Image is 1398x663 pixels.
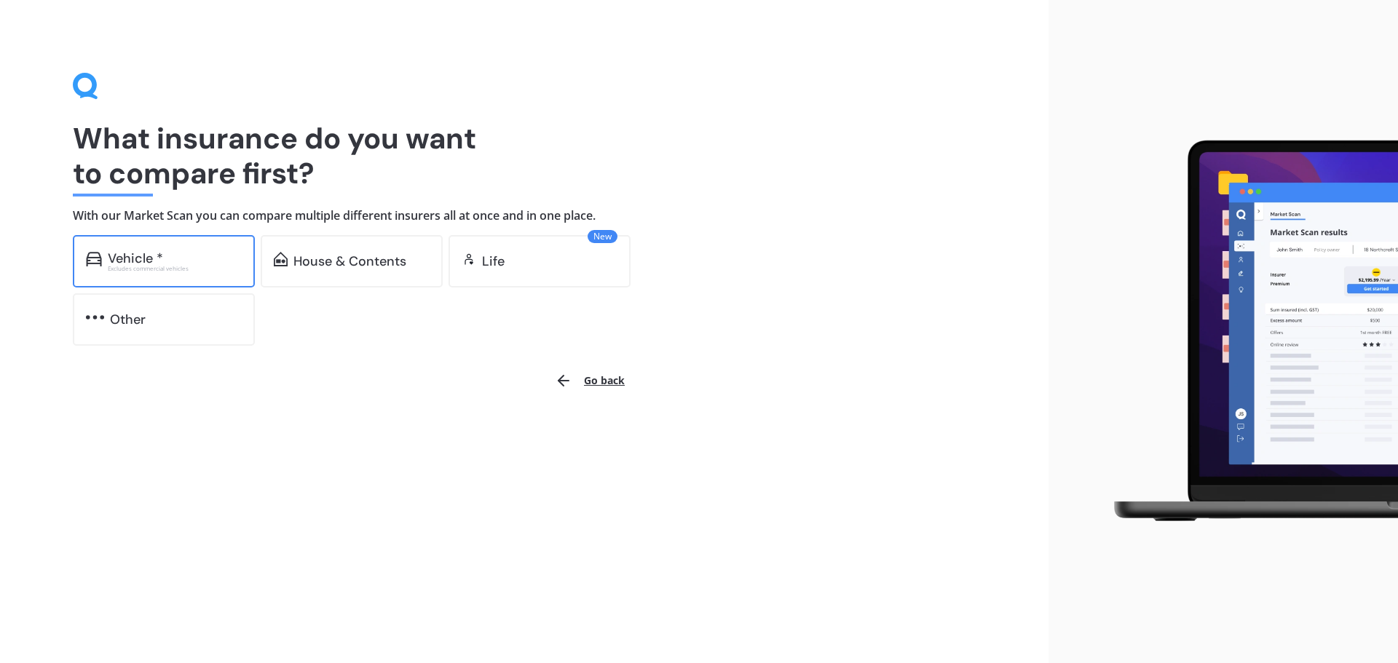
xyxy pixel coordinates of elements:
[86,252,102,266] img: car.f15378c7a67c060ca3f3.svg
[293,254,406,269] div: House & Contents
[108,251,163,266] div: Vehicle *
[86,310,104,325] img: other.81dba5aafe580aa69f38.svg
[546,363,633,398] button: Go back
[482,254,505,269] div: Life
[462,252,476,266] img: life.f720d6a2d7cdcd3ad642.svg
[588,230,617,243] span: New
[274,252,288,266] img: home-and-contents.b802091223b8502ef2dd.svg
[73,121,976,191] h1: What insurance do you want to compare first?
[108,266,242,271] div: Excludes commercial vehicles
[110,312,146,327] div: Other
[73,208,976,223] h4: With our Market Scan you can compare multiple different insurers all at once and in one place.
[1093,132,1398,532] img: laptop.webp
